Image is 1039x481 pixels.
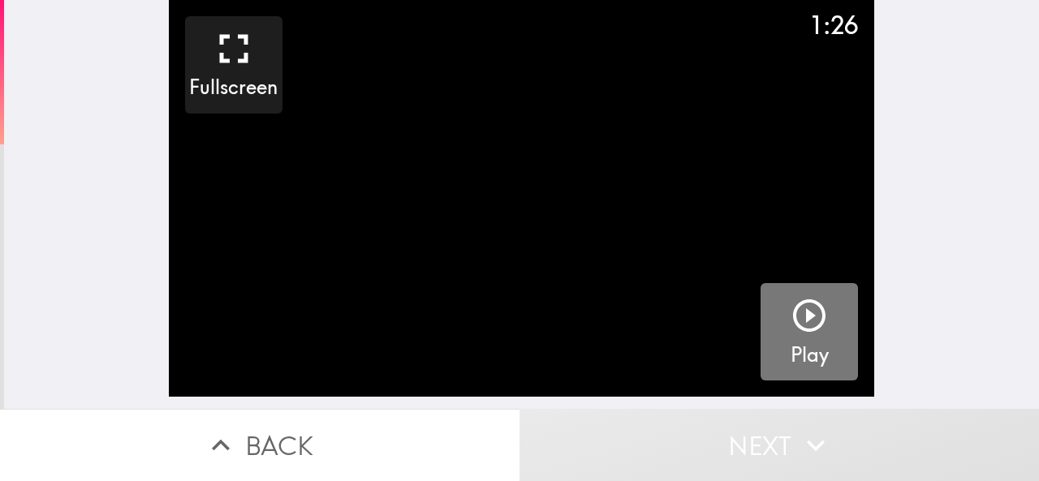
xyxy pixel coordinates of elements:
[185,16,282,114] button: Fullscreen
[809,8,858,42] div: 1:26
[761,283,858,380] button: Play
[519,409,1039,481] button: Next
[791,341,829,369] h5: Play
[189,74,278,101] h5: Fullscreen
